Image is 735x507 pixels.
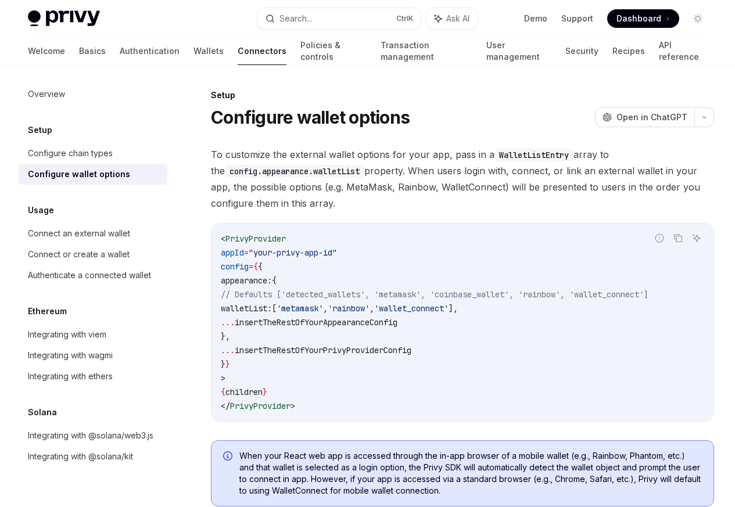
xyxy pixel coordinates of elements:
a: User management [486,37,551,65]
span: , [370,303,374,314]
a: Security [565,37,598,65]
div: Integrating with @solana/web3.js [28,429,153,443]
div: Integrating with viem [28,328,106,341]
span: { [221,387,225,397]
span: < [221,233,225,244]
div: Connect or create a wallet [28,247,130,261]
a: Integrating with @solana/kit [19,446,167,467]
span: } [225,359,230,369]
span: Ask AI [446,13,469,24]
span: 'wallet_connect' [374,303,449,314]
a: Welcome [28,37,65,65]
span: walletList: [221,303,272,314]
h5: Solana [28,405,57,419]
span: { [272,275,277,286]
a: Connectors [238,37,286,65]
h1: Configure wallet options [211,107,410,128]
span: } [221,359,225,369]
span: insertTheRestOfYourPrivyProviderConfig [235,345,411,355]
div: Search... [279,12,312,26]
div: Configure chain types [28,146,113,160]
a: Integrating with ethers [19,366,167,387]
h5: Ethereum [28,304,67,318]
button: Report incorrect code [652,231,667,246]
a: Integrating with @solana/web3.js [19,425,167,446]
div: Integrating with @solana/kit [28,450,133,463]
a: Basics [79,37,106,65]
a: Dashboard [607,9,679,28]
div: Authenticate a connected wallet [28,268,151,282]
a: API reference [659,37,707,65]
span: </ [221,401,230,411]
span: PrivyProvider [225,233,286,244]
span: appearance: [221,275,272,286]
a: Overview [19,84,167,105]
a: Connect an external wallet [19,223,167,244]
button: Search...CtrlK [257,8,421,29]
span: > [291,401,295,411]
button: Copy the contents from the code block [671,231,686,246]
button: Open in ChatGPT [595,107,694,127]
span: // Defaults ['detected_wallets', 'metamask', 'coinbase_wallet', 'rainbow', 'wallet_connect'] [221,289,648,300]
span: 'metamask' [277,303,323,314]
a: Integrating with viem [19,324,167,345]
div: Overview [28,87,65,101]
span: ... [221,317,235,328]
code: config.appearance.walletList [225,165,364,178]
span: [ [272,303,277,314]
button: Toggle dark mode [689,9,707,28]
span: } [263,387,267,397]
a: Policies & controls [300,37,367,65]
a: Wallets [193,37,224,65]
a: Support [561,13,593,24]
span: Dashboard [616,13,661,24]
div: Configure wallet options [28,167,130,181]
span: Open in ChatGPT [616,112,687,123]
span: = [249,261,253,272]
span: 'rainbow' [328,303,370,314]
div: Setup [211,89,714,101]
span: > [221,373,225,383]
span: ... [221,345,235,355]
span: PrivyProvider [230,401,291,411]
h5: Setup [28,123,52,137]
h5: Usage [28,203,54,217]
div: Integrating with wagmi [28,348,113,362]
img: light logo [28,10,100,27]
a: Integrating with wagmi [19,345,167,366]
button: Ask AI [689,231,704,246]
a: Configure chain types [19,143,167,164]
a: Recipes [612,37,645,65]
a: Transaction management [381,37,472,65]
svg: Info [223,451,235,463]
span: To customize the external wallet options for your app, pass in a array to the property. When user... [211,146,714,211]
code: WalletListEntry [494,149,573,161]
a: Connect or create a wallet [19,244,167,265]
span: { [253,261,258,272]
a: Authentication [120,37,180,65]
span: ], [449,303,458,314]
span: When your React web app is accessed through the in-app browser of a mobile wallet (e.g., Rainbow,... [239,450,702,497]
div: Integrating with ethers [28,369,113,383]
span: }, [221,331,230,341]
a: Configure wallet options [19,164,167,185]
span: , [323,303,328,314]
span: children [225,387,263,397]
div: Connect an external wallet [28,226,130,240]
button: Ask AI [426,8,478,29]
span: "your-privy-app-id" [249,247,337,258]
span: { [258,261,263,272]
span: config [221,261,249,272]
a: Demo [524,13,547,24]
span: insertTheRestOfYourAppearanceConfig [235,317,397,328]
span: appId [221,247,244,258]
span: = [244,247,249,258]
a: Authenticate a connected wallet [19,265,167,286]
span: Ctrl K [396,14,414,23]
